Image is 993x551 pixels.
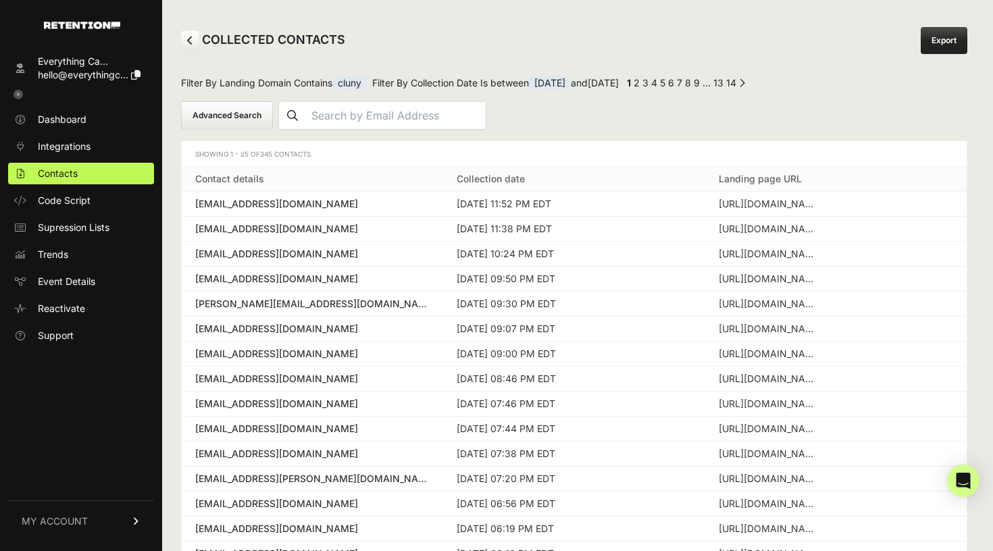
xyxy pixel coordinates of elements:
[921,27,967,54] a: Export
[624,76,745,93] div: Pagination
[719,397,820,411] div: https://clunymedia.com/products/in-this-house-of-brede?srsltid=AfmBOopG5doKvtH45hi3J1w9EoO-izZvBo...
[38,167,78,180] span: Contacts
[588,77,619,88] span: [DATE]
[443,342,705,367] td: [DATE] 09:00 PM EDT
[195,497,430,510] a: [EMAIL_ADDRESS][DOMAIN_NAME]
[195,372,430,386] a: [EMAIL_ADDRESS][DOMAIN_NAME]
[8,325,154,346] a: Support
[719,347,820,361] div: https://clunymedia.com/pages/subscribe-and-save/?utm_source=facebook&utm_medium=paid_ads&utm_camp...
[627,77,631,88] em: Page 1
[660,77,665,88] a: Page 5
[443,267,705,292] td: [DATE] 09:50 PM EDT
[38,113,86,126] span: Dashboard
[719,272,820,286] div: https://clunymedia.com/pages/subscribe-and-save/?utm_source=facebook&utm_medium=paid_ads&utm_camp...
[8,136,154,157] a: Integrations
[719,447,820,461] div: https://clunymedia.com/collections/shop-all/products/christian-education?mc_cid=535bb94bc1&mc_eid...
[443,192,705,217] td: [DATE] 11:52 PM EDT
[719,372,820,386] div: https://clunymedia.com/products/the-seed-beneath-the-snow?srsltid=AfmBOoo-oqtGWM3LddetcvN_BkJB9D7...
[719,472,820,486] div: https://clunymedia.com/collections/ronald-knox?srsltid=AfmBOoqw3QhkmcUH922cQKZPyVTaFk96Obu73n5RvU...
[195,347,430,361] a: [EMAIL_ADDRESS][DOMAIN_NAME]
[38,248,68,261] span: Trends
[38,194,91,207] span: Code Script
[443,392,705,417] td: [DATE] 07:46 PM EDT
[457,173,525,184] a: Collection date
[195,297,430,311] a: [PERSON_NAME][EMAIL_ADDRESS][DOMAIN_NAME]
[195,472,430,486] div: [EMAIL_ADDRESS][PERSON_NAME][DOMAIN_NAME]
[8,190,154,211] a: Code Script
[703,77,711,88] span: …
[195,397,430,411] a: [EMAIL_ADDRESS][DOMAIN_NAME]
[719,197,820,211] div: https://clunymedia.com/products/only-jesus?mc_cid=046c9ee03f&mc_eid=55afbd0558
[719,422,820,436] div: https://clunymedia.com/collections/shop-all/products/the-edge-of-sadness?mc_cid=535bb94bc1&mc_eid...
[443,292,705,317] td: [DATE] 09:30 PM EDT
[332,76,367,90] span: cluny
[195,173,264,184] a: Contact details
[195,522,430,535] a: [EMAIL_ADDRESS][DOMAIN_NAME]
[443,317,705,342] td: [DATE] 09:07 PM EDT
[443,217,705,242] td: [DATE] 11:38 PM EDT
[195,322,430,336] a: [EMAIL_ADDRESS][DOMAIN_NAME]
[38,302,85,315] span: Reactivate
[8,109,154,130] a: Dashboard
[38,221,109,234] span: Supression Lists
[372,76,619,93] span: Filter By Collection Date Is between and
[651,77,657,88] a: Page 4
[44,22,120,29] img: Retention.com
[181,76,367,93] span: Filter By Landing Domain Contains
[642,77,648,88] a: Page 3
[181,101,273,130] button: Advanced Search
[195,197,430,211] a: [EMAIL_ADDRESS][DOMAIN_NAME]
[719,297,820,311] div: https://clunymedia.com/products/in-the-likeness-of-christ
[443,417,705,442] td: [DATE] 07:44 PM EDT
[726,77,736,88] a: Page 14
[195,247,430,261] a: [EMAIL_ADDRESS][DOMAIN_NAME]
[8,217,154,238] a: Supression Lists
[719,222,820,236] div: https://clunymedia.com/collections/shop-all/products/the-call-of-saint-clare?mc_cid=efbfd5bd16&mc...
[719,497,820,510] div: https://clunymedia.com/collections/shop-all?srsltid=AfmBOor8VC3dOI5gUVaHfRAqtrVieiHleTNhr1e9XuGqa...
[8,271,154,292] a: Event Details
[719,173,802,184] a: Landing page URL
[719,522,820,535] div: https://clunymedia.com/collections/shop-all
[443,367,705,392] td: [DATE] 08:46 PM EDT
[685,77,691,88] a: Page 8
[443,467,705,492] td: [DATE] 07:20 PM EDT
[195,422,430,436] a: [EMAIL_ADDRESS][DOMAIN_NAME]
[694,77,700,88] a: Page 9
[38,69,128,80] span: hello@everythingc...
[22,515,88,528] span: MY ACCOUNT
[38,55,141,68] div: Everything Ca...
[306,102,486,129] input: Search by Email Address
[443,492,705,517] td: [DATE] 06:56 PM EDT
[8,51,154,86] a: Everything Ca... hello@everythingc...
[677,77,682,88] a: Page 7
[8,163,154,184] a: Contacts
[443,242,705,267] td: [DATE] 10:24 PM EDT
[634,77,640,88] a: Page 2
[713,77,723,88] a: Page 13
[38,275,95,288] span: Event Details
[181,30,345,51] h2: COLLECTED CONTACTS
[8,298,154,319] a: Reactivate
[38,329,74,342] span: Support
[443,442,705,467] td: [DATE] 07:38 PM EDT
[668,77,674,88] a: Page 6
[529,76,571,90] span: [DATE]
[195,222,430,236] a: [EMAIL_ADDRESS][DOMAIN_NAME]
[8,244,154,265] a: Trends
[195,272,430,286] a: [EMAIL_ADDRESS][DOMAIN_NAME]
[260,150,313,158] span: 345 Contacts.
[195,447,430,461] a: [EMAIL_ADDRESS][DOMAIN_NAME]
[8,500,154,542] a: MY ACCOUNT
